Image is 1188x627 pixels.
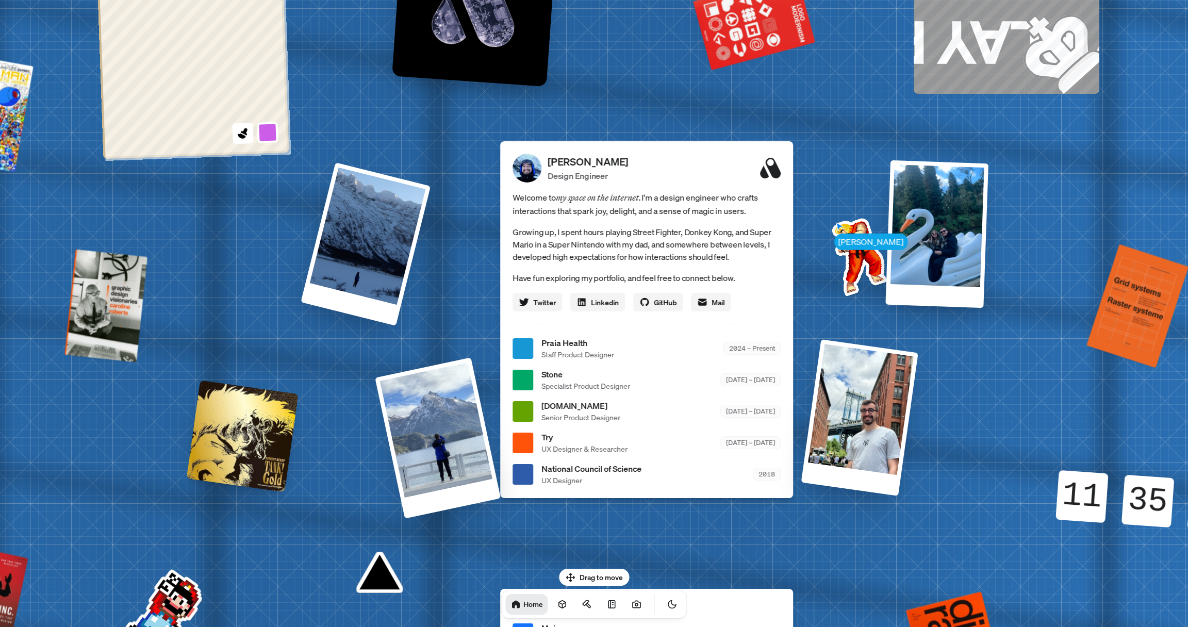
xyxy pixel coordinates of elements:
img: Profile Picture [513,154,541,183]
span: GitHub [654,297,676,308]
span: UX Designer [541,475,641,486]
a: Twitter [513,293,562,311]
img: Profile example [805,203,909,307]
div: [DATE] – [DATE] [720,436,781,449]
a: Mail [691,293,731,311]
p: Have fun exploring my portfolio, and feel free to connect below. [513,271,781,285]
div: 2018 [753,468,781,481]
a: Home [506,594,548,615]
span: Twitter [533,297,556,308]
em: my space on the internet. [556,192,641,203]
span: UX Designer & Researcher [541,443,628,454]
a: Linkedin [570,293,625,311]
span: Specialist Product Designer [541,381,630,391]
a: GitHub [633,293,683,311]
button: Toggle Theme [662,594,683,615]
div: [DATE] – [DATE] [720,373,781,386]
span: Senior Product Designer [541,412,620,423]
span: Stone [541,368,630,381]
span: Staff Product Designer [541,349,614,360]
span: [DOMAIN_NAME] [541,400,620,412]
span: Mail [712,297,724,308]
div: 2024 – Present [723,342,781,355]
p: Design Engineer [548,170,628,182]
span: Linkedin [591,297,619,308]
span: Praia Health [541,337,614,349]
h1: Home [523,599,543,609]
span: National Council of Science [541,463,641,475]
p: [PERSON_NAME] [548,154,628,170]
p: Growing up, I spent hours playing Street Fighter, Donkey Kong, and Super Mario in a Super Nintend... [513,226,781,263]
p: Education [513,601,781,614]
div: [DATE] – [DATE] [720,405,781,418]
span: Welcome to I'm a design engineer who crafts interactions that spark joy, delight, and a sense of ... [513,191,781,218]
span: Try [541,431,628,443]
